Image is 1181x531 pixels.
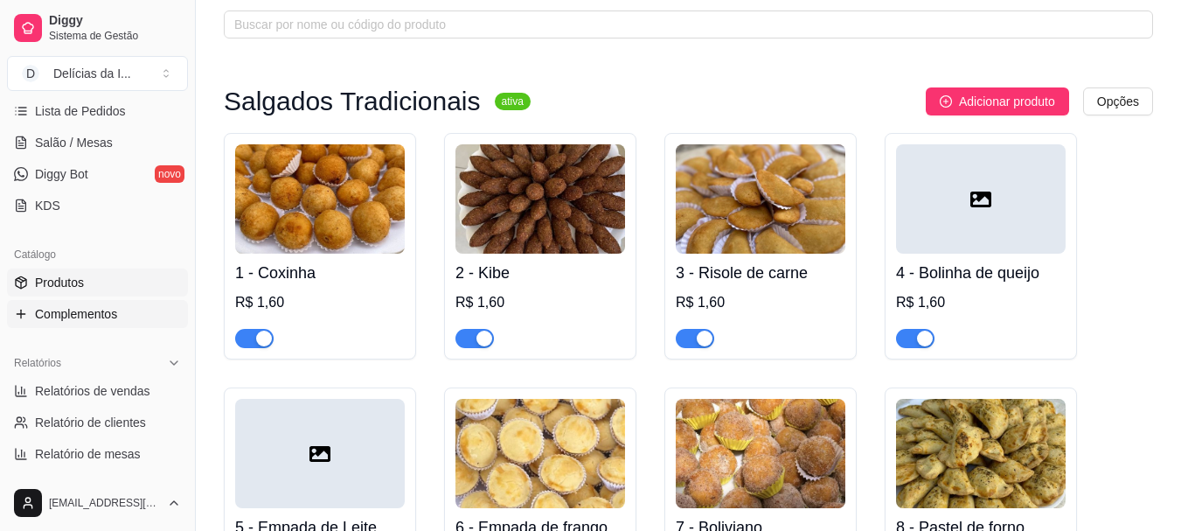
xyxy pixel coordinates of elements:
a: Diggy Botnovo [7,160,188,188]
img: product-image [676,399,845,508]
a: Complementos [7,300,188,328]
span: Relatórios [14,356,61,370]
span: Diggy [49,13,181,29]
span: [EMAIL_ADDRESS][DOMAIN_NAME] [49,496,160,510]
img: product-image [896,399,1066,508]
a: Relatório de mesas [7,440,188,468]
input: Buscar por nome ou código do produto [234,15,1129,34]
a: Relatório de fidelidadenovo [7,472,188,500]
div: Catálogo [7,241,188,269]
h3: Salgados Tradicionais [224,91,481,112]
button: Opções [1083,87,1153,115]
span: Lista de Pedidos [35,102,126,120]
div: R$ 1,60 [455,292,625,313]
a: Relatórios de vendas [7,377,188,405]
a: Produtos [7,269,188,297]
div: R$ 1,60 [676,292,845,313]
span: Relatórios de vendas [35,382,150,400]
span: Opções [1097,92,1139,111]
a: DiggySistema de Gestão [7,7,188,49]
span: Sistema de Gestão [49,29,181,43]
span: Produtos [35,274,84,291]
span: KDS [35,197,60,214]
h4: 2 - Kibe [455,261,625,285]
a: Lista de Pedidos [7,97,188,125]
span: Adicionar produto [959,92,1055,111]
div: R$ 1,60 [235,292,405,313]
button: Select a team [7,56,188,91]
img: product-image [455,144,625,254]
button: Adicionar produto [926,87,1069,115]
h4: 1 - Coxinha [235,261,405,285]
span: Salão / Mesas [35,134,113,151]
div: R$ 1,60 [896,292,1066,313]
span: Relatório de mesas [35,445,141,463]
button: [EMAIL_ADDRESS][DOMAIN_NAME] [7,482,188,524]
span: Complementos [35,305,117,323]
img: product-image [455,399,625,508]
sup: ativa [495,93,531,110]
span: Diggy Bot [35,165,88,183]
span: Relatório de clientes [35,414,146,431]
a: Relatório de clientes [7,409,188,437]
h4: 4 - Bolinha de queijo [896,261,1066,285]
img: product-image [676,144,845,254]
a: Salão / Mesas [7,129,188,157]
span: D [22,65,39,82]
h4: 3 - Risole de carne [676,261,845,285]
img: product-image [235,144,405,254]
a: KDS [7,192,188,220]
span: plus-circle [940,95,952,108]
div: Delícias da I ... [53,65,131,82]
